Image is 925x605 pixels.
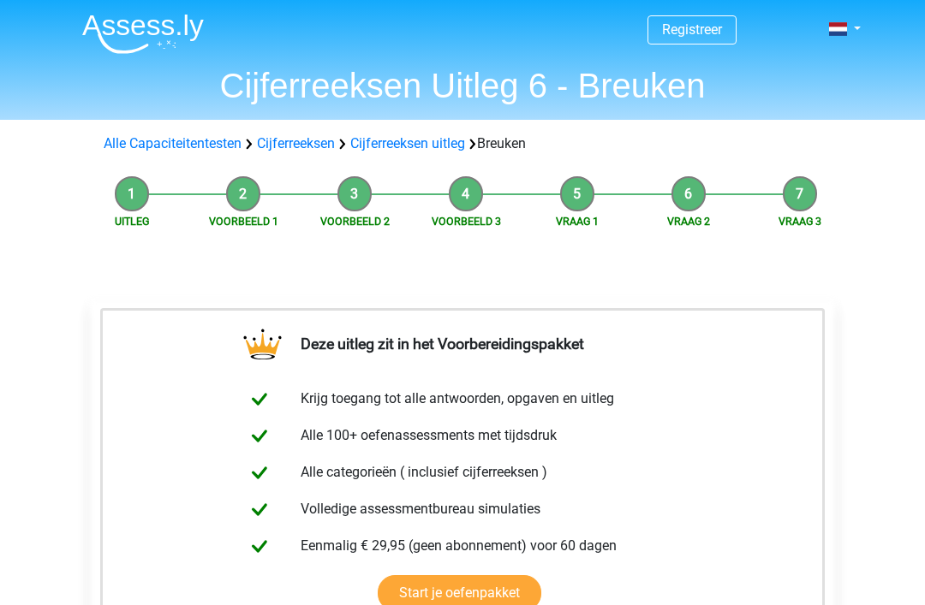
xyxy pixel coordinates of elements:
img: Assessly [82,14,204,54]
a: Uitleg [115,215,149,228]
a: Voorbeeld 2 [320,215,390,228]
a: Voorbeeld 1 [209,215,278,228]
a: Vraag 3 [779,215,821,228]
a: Alle Capaciteitentesten [104,135,242,151]
a: Vraag 1 [556,215,599,228]
h1: Cijferreeksen Uitleg 6 - Breuken [69,65,856,106]
a: Voorbeeld 3 [432,215,501,228]
a: Registreer [662,21,722,38]
a: Cijferreeksen uitleg [350,135,465,151]
a: Vraag 2 [667,215,710,228]
a: Cijferreeksen [257,135,335,151]
div: Breuken [97,133,828,154]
